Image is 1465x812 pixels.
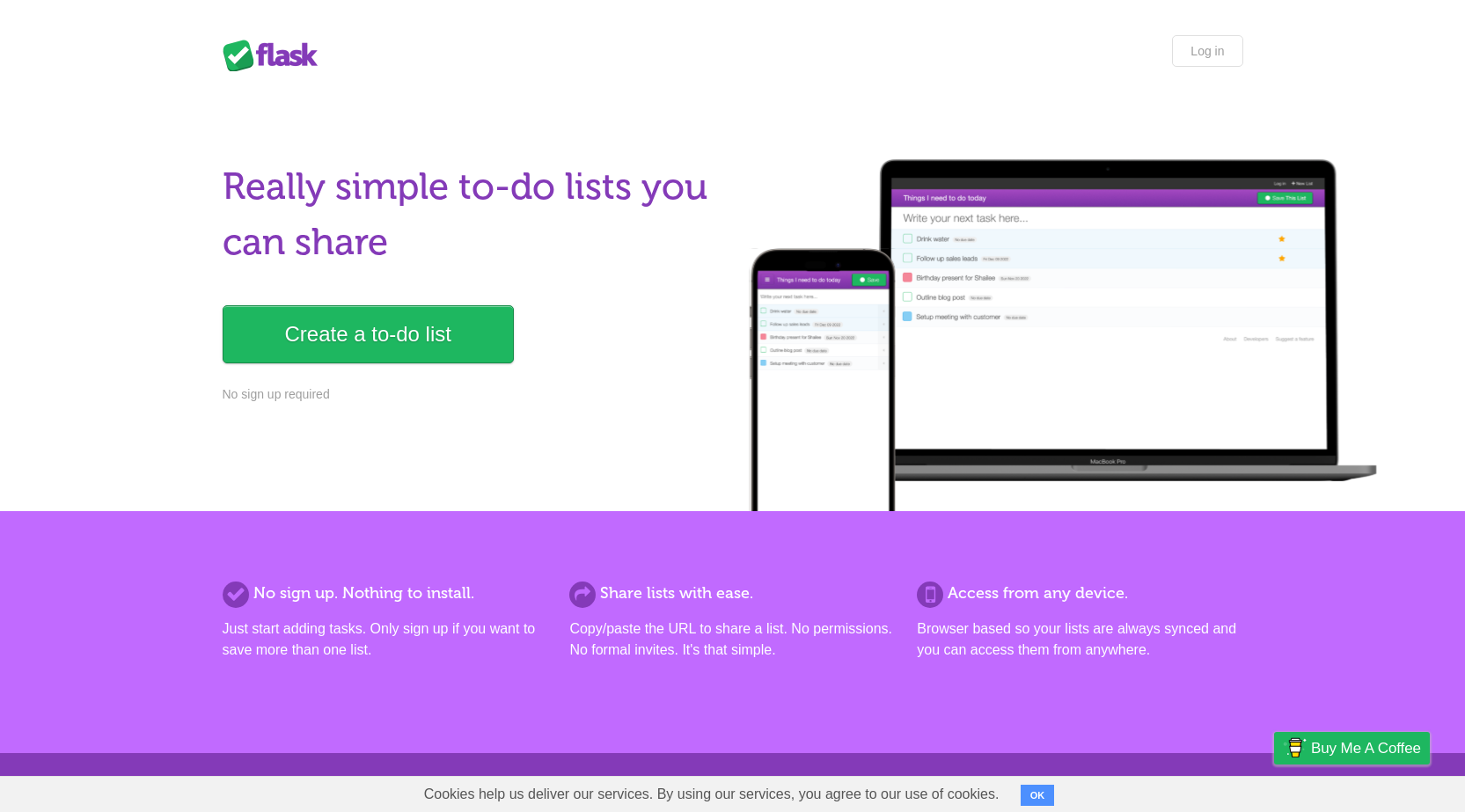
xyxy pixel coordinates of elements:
p: Browser based so your lists are always synced and you can access them from anywhere. [917,618,1242,661]
p: Just start adding tasks. Only sign up if you want to save more than one list. [223,618,548,661]
h2: No sign up. Nothing to install. [223,582,548,605]
p: Copy/paste the URL to share a list. No permissions. No formal invites. It's that simple. [569,618,895,661]
span: Cookies help us deliver our services. By using our services, you agree to our use of cookies. [407,777,1017,812]
img: Buy me a coffee [1283,733,1307,763]
a: Log in [1172,35,1242,67]
a: Buy me a coffee [1274,732,1430,764]
p: No sign up required [223,385,722,404]
a: Create a to-do list [223,305,514,363]
h2: Share lists with ease. [569,582,895,605]
h1: Really simple to-do lists you can share [223,159,722,270]
h2: Access from any device. [917,582,1242,605]
span: Buy me a coffee [1311,733,1421,764]
div: Flask Lists [223,40,328,71]
button: OK [1021,785,1055,806]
